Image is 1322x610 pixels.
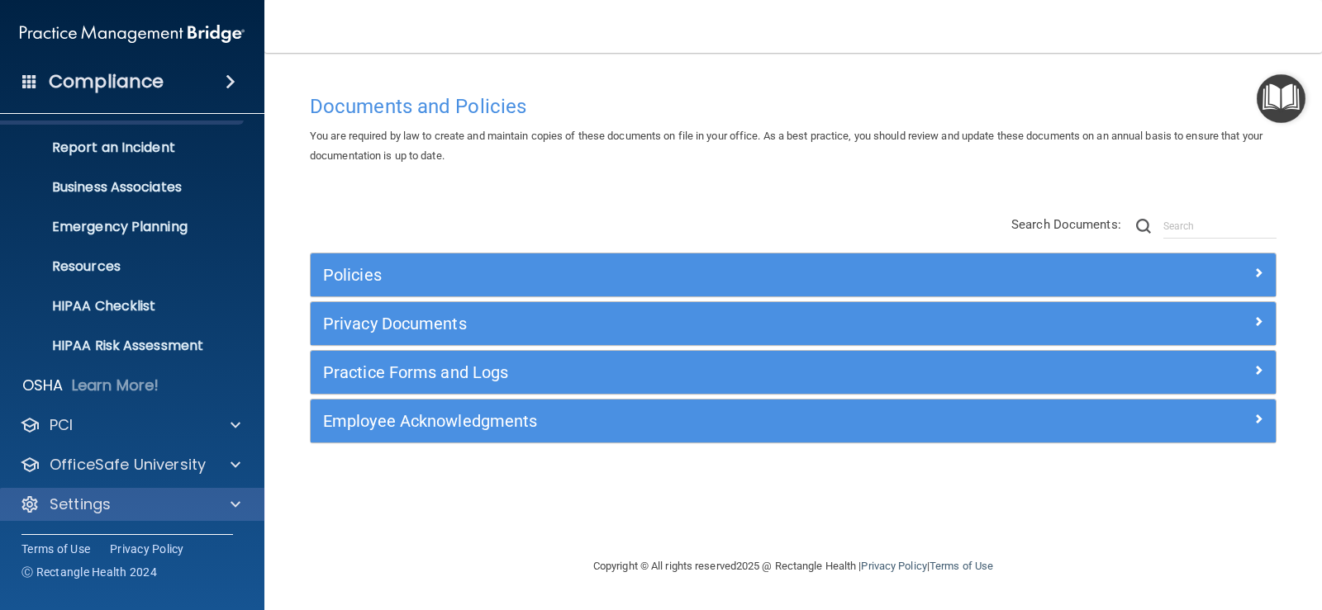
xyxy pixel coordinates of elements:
h4: Compliance [49,70,164,93]
div: Copyright © All rights reserved 2025 @ Rectangle Health | | [492,540,1095,593]
p: HIPAA Risk Assessment [11,338,236,354]
button: Open Resource Center [1257,74,1305,123]
a: Employee Acknowledgments [323,408,1263,434]
a: OfficeSafe University [20,455,240,475]
p: Resources [11,258,236,275]
a: Settings [20,494,240,514]
span: Search Documents: [1011,217,1121,232]
p: PCI [50,415,73,435]
img: PMB logo [20,17,245,50]
p: Emergency Planning [11,219,236,235]
span: You are required by law to create and maintain copies of these documents on file in your office. ... [310,130,1263,162]
p: Report an Incident [11,139,236,156]
p: HIPAA Checklist [11,298,236,314]
a: Privacy Policy [861,560,926,572]
p: OfficeSafe University [50,455,206,475]
h4: Documents and Policies [310,96,1277,117]
a: Policies [323,262,1263,288]
p: Settings [50,494,111,514]
h5: Practice Forms and Logs [323,363,1022,381]
h5: Employee Acknowledgments [323,412,1022,430]
a: Terms of Use [930,560,993,572]
input: Search [1163,214,1277,239]
h5: Privacy Documents [323,314,1022,333]
a: Privacy Policy [110,541,184,557]
a: Practice Forms and Logs [323,359,1263,385]
a: Privacy Documents [323,310,1263,337]
span: Ⓒ Rectangle Health 2024 [21,564,157,580]
a: PCI [20,415,240,435]
img: ic-search.3b580494.png [1136,219,1151,234]
p: Learn More! [72,376,159,395]
a: Terms of Use [21,541,90,557]
h5: Policies [323,266,1022,284]
p: OSHA [22,376,64,395]
p: Business Associates [11,179,236,196]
